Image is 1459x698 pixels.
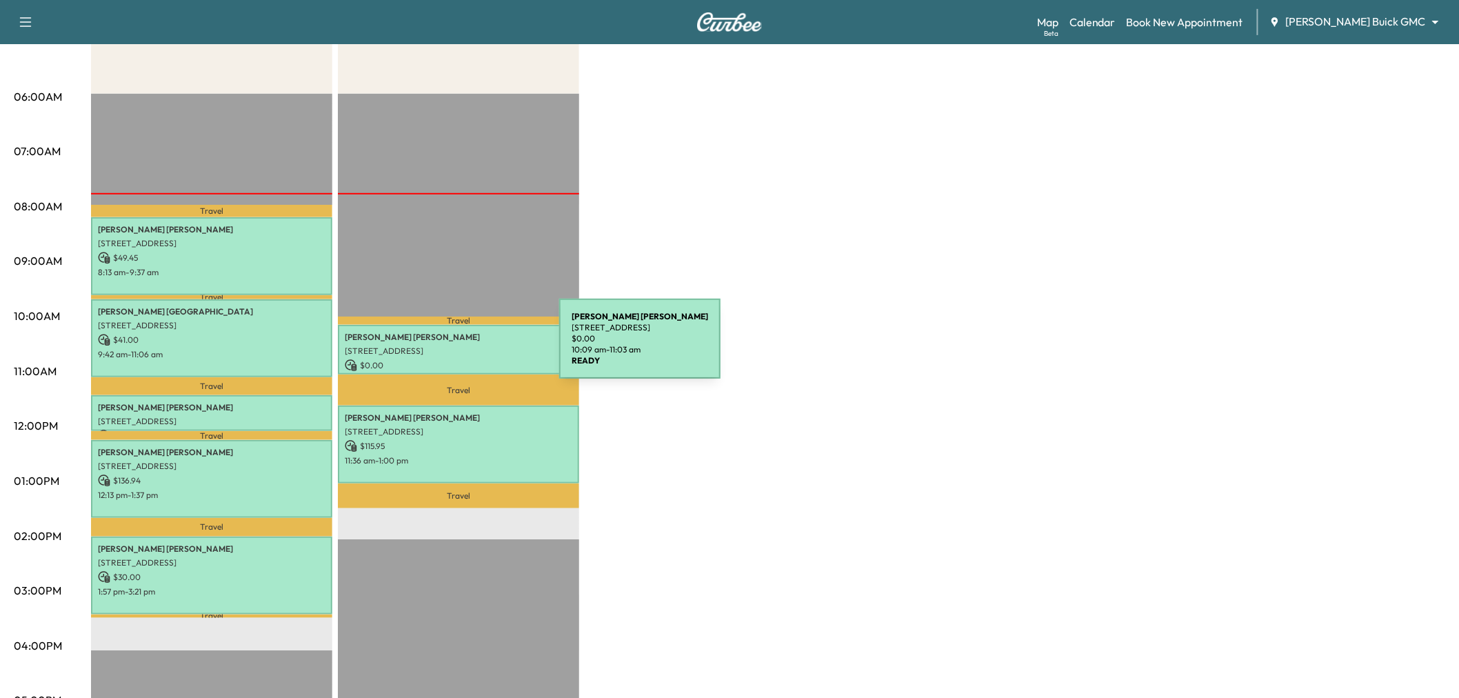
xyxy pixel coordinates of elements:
[98,334,325,346] p: $ 41.00
[345,455,572,466] p: 11:36 am - 1:00 pm
[98,349,325,360] p: 9:42 am - 11:06 am
[1037,14,1058,30] a: MapBeta
[1286,14,1426,30] span: [PERSON_NAME] Buick GMC
[572,322,708,333] p: [STREET_ADDRESS]
[98,416,325,427] p: [STREET_ADDRESS]
[98,571,325,584] p: $ 30.00
[345,359,572,372] p: $ 0.00
[14,472,59,489] p: 01:00PM
[91,518,332,537] p: Travel
[14,363,57,379] p: 11:00AM
[14,252,62,269] p: 09:00AM
[338,375,579,405] p: Travel
[696,12,763,32] img: Curbee Logo
[91,205,332,217] p: Travel
[14,308,60,324] p: 10:00AM
[98,430,325,442] p: $ 30.00
[572,344,708,355] p: 10:09 am - 11:03 am
[345,332,572,343] p: [PERSON_NAME] [PERSON_NAME]
[98,306,325,317] p: [PERSON_NAME] [GEOGRAPHIC_DATA]
[14,528,61,544] p: 02:00PM
[1127,14,1243,30] a: Book New Appointment
[572,333,708,344] p: $ 0.00
[14,582,61,599] p: 03:00PM
[345,412,572,423] p: [PERSON_NAME] [PERSON_NAME]
[14,417,58,434] p: 12:00PM
[98,544,325,555] p: [PERSON_NAME] [PERSON_NAME]
[14,198,62,215] p: 08:00AM
[98,320,325,331] p: [STREET_ADDRESS]
[98,447,325,458] p: [PERSON_NAME] [PERSON_NAME]
[338,483,579,508] p: Travel
[91,295,332,300] p: Travel
[14,637,62,654] p: 04:00PM
[98,252,325,264] p: $ 49.45
[572,355,600,366] b: READY
[345,440,572,452] p: $ 115.95
[345,426,572,437] p: [STREET_ADDRESS]
[572,311,708,321] b: [PERSON_NAME] [PERSON_NAME]
[338,317,579,325] p: Travel
[91,431,332,439] p: Travel
[14,88,62,105] p: 06:00AM
[345,346,572,357] p: [STREET_ADDRESS]
[98,238,325,249] p: [STREET_ADDRESS]
[98,461,325,472] p: [STREET_ADDRESS]
[98,267,325,278] p: 8:13 am - 9:37 am
[1069,14,1116,30] a: Calendar
[98,224,325,235] p: [PERSON_NAME] [PERSON_NAME]
[91,377,332,395] p: Travel
[98,475,325,487] p: $ 136.94
[98,557,325,568] p: [STREET_ADDRESS]
[98,586,325,597] p: 1:57 pm - 3:21 pm
[91,615,332,618] p: Travel
[98,490,325,501] p: 12:13 pm - 1:37 pm
[14,143,61,159] p: 07:00AM
[1044,28,1058,39] div: Beta
[98,402,325,413] p: [PERSON_NAME] [PERSON_NAME]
